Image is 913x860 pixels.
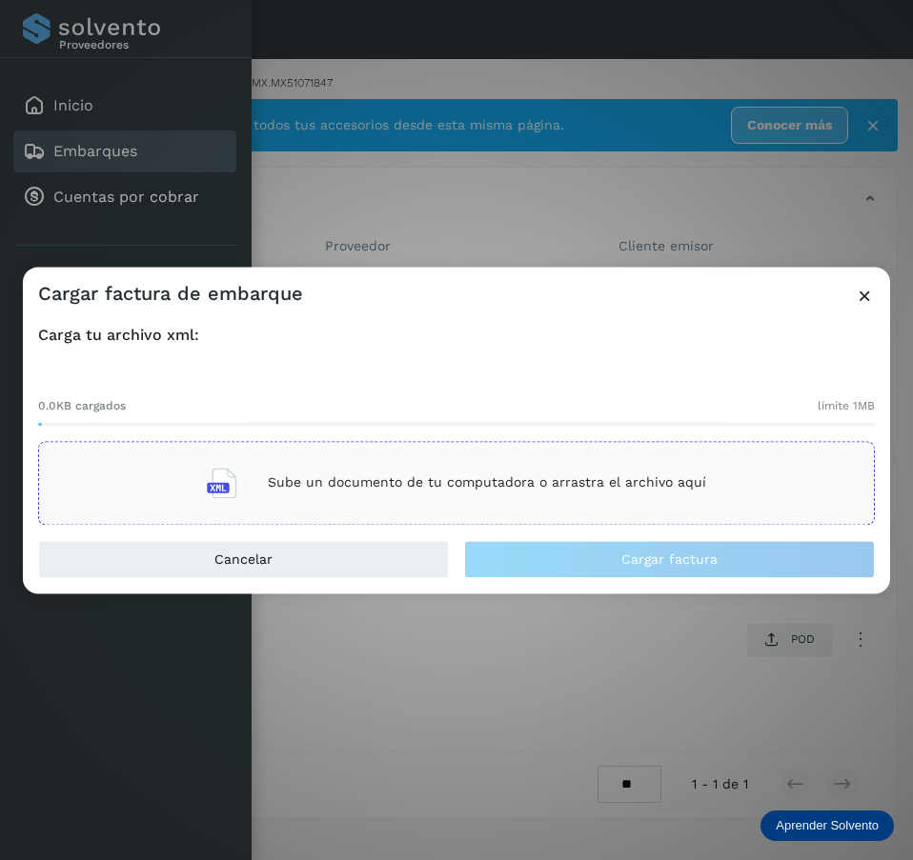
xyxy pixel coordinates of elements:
[38,540,449,578] button: Cancelar
[38,397,126,414] span: 0.0KB cargados
[776,818,879,833] p: Aprender Solvento
[464,540,875,578] button: Cargar factura
[214,552,273,566] span: Cancelar
[621,552,718,566] span: Cargar factura
[38,282,303,305] h3: Cargar factura de embarque
[38,326,875,344] h4: Carga tu archivo xml:
[818,397,875,414] span: límite 1MB
[761,810,894,841] div: Aprender Solvento
[268,475,706,491] p: Sube un documento de tu computadora o arrastra el archivo aquí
